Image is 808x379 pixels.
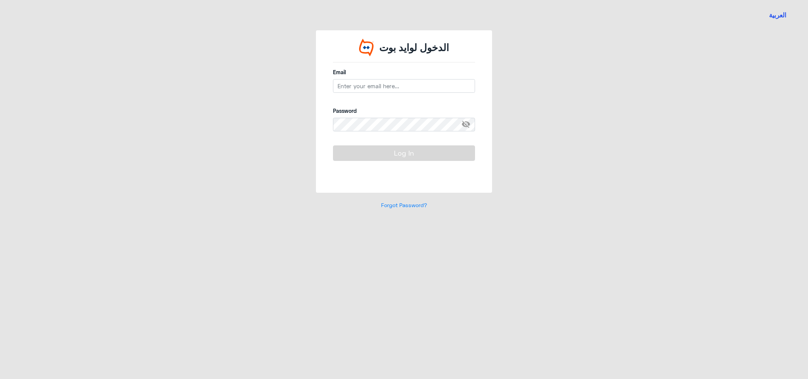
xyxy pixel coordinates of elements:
a: تغيير اللغة [764,6,791,25]
label: Password [333,107,475,115]
label: Email [333,68,475,76]
button: Log In [333,145,475,161]
input: Enter your email here... [333,79,475,93]
p: الدخول لوايد بوت [379,41,449,55]
span: visibility_off [461,118,475,131]
img: Widebot Logo [359,39,374,56]
a: Forgot Password? [381,202,427,208]
button: العربية [769,11,786,20]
